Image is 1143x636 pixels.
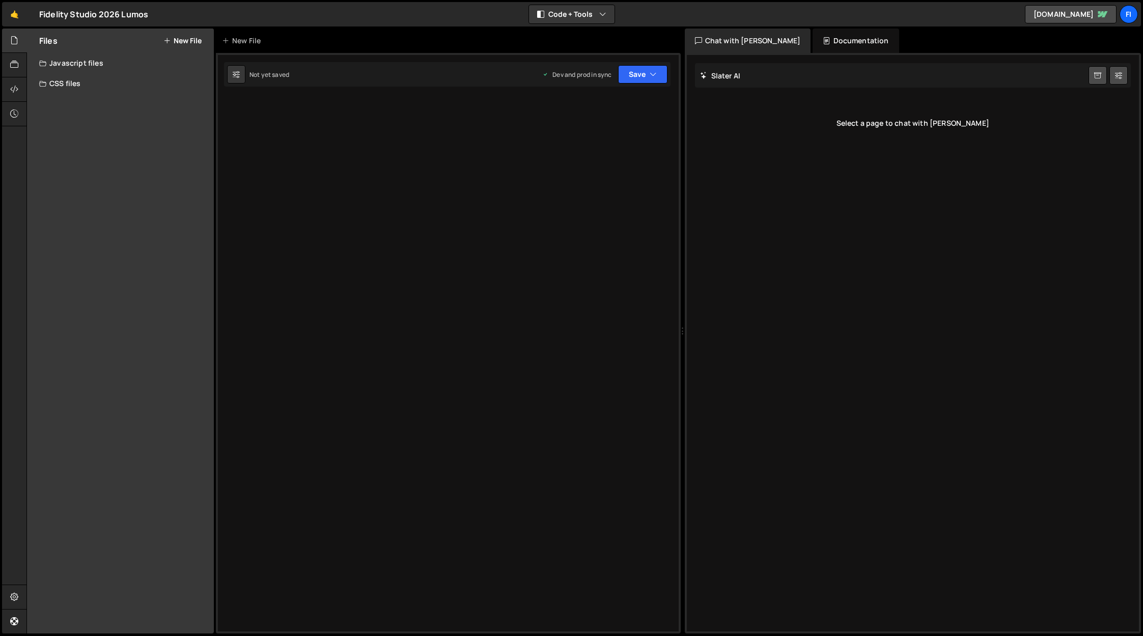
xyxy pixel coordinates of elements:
div: New File [222,36,265,46]
a: [DOMAIN_NAME] [1025,5,1117,23]
div: Javascript files [27,53,214,73]
div: Fidelity Studio 2026 Lumos [39,8,148,20]
button: New File [163,37,202,45]
a: 🤙 [2,2,27,26]
button: Code + Tools [529,5,615,23]
h2: Files [39,35,58,46]
a: Fi [1120,5,1138,23]
div: Documentation [813,29,899,53]
div: Select a page to chat with [PERSON_NAME] [695,103,1131,144]
button: Save [618,65,667,84]
div: Chat with [PERSON_NAME] [685,29,811,53]
div: Not yet saved [249,70,289,79]
div: CSS files [27,73,214,94]
h2: Slater AI [700,71,741,80]
div: Dev and prod in sync [542,70,611,79]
